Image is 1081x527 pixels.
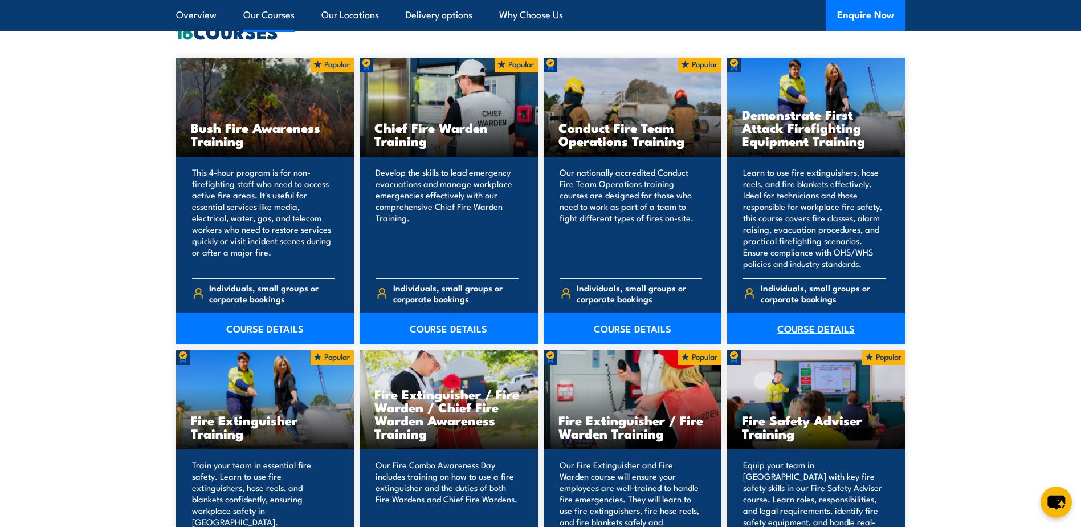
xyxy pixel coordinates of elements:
[761,282,886,304] span: Individuals, small groups or corporate bookings
[176,17,193,46] strong: 16
[742,414,891,440] h3: Fire Safety Adviser Training
[360,313,538,344] a: COURSE DETAILS
[176,313,354,344] a: COURSE DETAILS
[1041,487,1072,518] button: chat-button
[393,282,519,304] span: Individuals, small groups or corporate bookings
[374,121,523,147] h3: Chief Fire Warden Training
[544,313,722,344] a: COURSE DETAILS
[560,167,703,269] p: Our nationally accredited Conduct Fire Team Operations training courses are designed for those wh...
[191,414,340,440] h3: Fire Extinguisher Training
[192,167,335,269] p: This 4-hour program is for non-firefighting staff who need to access active fire areas. It's usef...
[374,387,523,440] h3: Fire Extinguisher / Fire Warden / Chief Fire Warden Awareness Training
[376,167,519,269] p: Develop the skills to lead emergency evacuations and manage workplace emergencies effectively wit...
[743,167,886,269] p: Learn to use fire extinguishers, hose reels, and fire blankets effectively. Ideal for technicians...
[176,23,905,39] h2: COURSES
[742,108,891,147] h3: Demonstrate First Attack Firefighting Equipment Training
[577,282,702,304] span: Individuals, small groups or corporate bookings
[209,282,335,304] span: Individuals, small groups or corporate bookings
[191,121,340,147] h3: Bush Fire Awareness Training
[558,121,707,147] h3: Conduct Fire Team Operations Training
[727,313,905,344] a: COURSE DETAILS
[558,414,707,440] h3: Fire Extinguisher / Fire Warden Training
